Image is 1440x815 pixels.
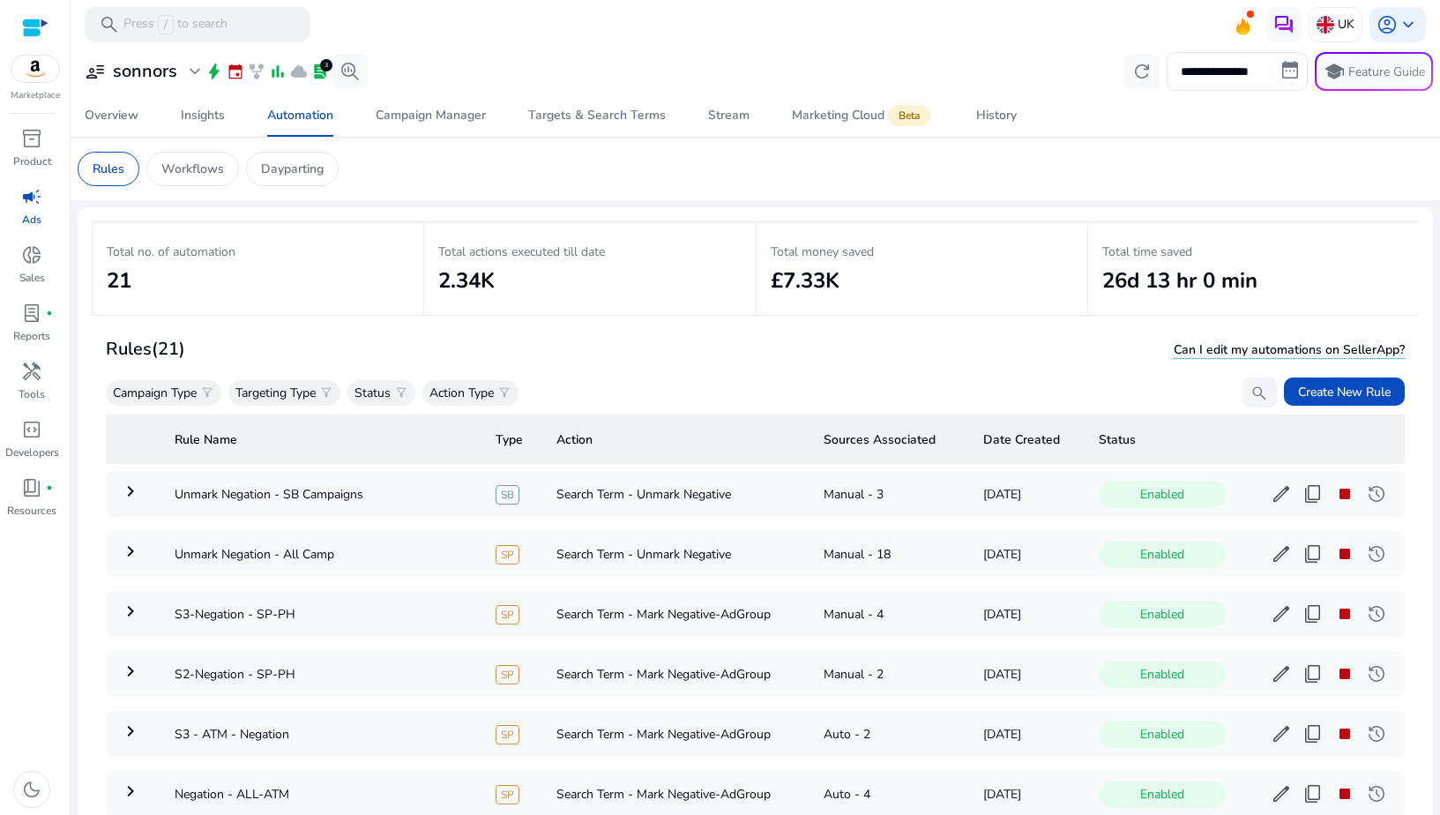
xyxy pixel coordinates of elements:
button: search_insights [332,54,368,89]
span: handyman [21,361,42,382]
td: Search Term - Mark Negative-AdGroup [542,591,810,637]
button: schoolFeature Guide [1315,52,1433,91]
button: content_copy [1299,660,1327,688]
th: Action [542,415,810,464]
button: history [1362,780,1391,808]
button: stop [1331,480,1359,508]
span: fiber_manual_record [46,484,53,491]
span: content_copy [1302,663,1324,684]
h3: sonnors [113,61,177,82]
div: Stream [708,109,750,122]
div: Marketing Cloud [792,108,934,123]
span: stop [1334,663,1355,684]
span: content_copy [1302,603,1324,624]
button: content_copy [1299,480,1327,508]
mat-icon: keyboard_arrow_right [120,721,141,742]
td: Search Term - Unmark Negative [542,471,810,517]
span: SP [496,605,519,624]
p: Marketplace [11,89,60,102]
p: Developers [5,445,59,460]
img: uk.svg [1317,16,1334,34]
div: Auto - 4 [824,785,955,804]
span: history [1366,783,1387,804]
h2: 26d 13 hr 0 min [1102,268,1405,294]
span: lab_profile [311,63,329,80]
span: content_copy [1302,543,1324,565]
button: history [1362,480,1391,508]
button: stop [1331,600,1359,628]
span: code_blocks [21,419,42,440]
span: Enabled [1099,661,1226,688]
span: history [1366,663,1387,684]
span: cloud [290,63,308,80]
div: Auto - 2 [824,725,955,744]
button: edit [1267,660,1295,688]
button: stop [1331,720,1359,748]
span: Enabled [1099,541,1226,568]
td: [DATE] [969,711,1085,757]
span: SP [496,545,519,565]
span: edit [1271,543,1292,565]
span: Create New Rule [1298,383,1391,401]
p: Total time saved [1102,243,1405,261]
div: Insights [181,109,225,122]
span: school [1324,61,1345,82]
p: Tools [19,386,45,402]
span: book_4 [21,477,42,498]
p: Targeting Type [235,384,316,402]
div: Manual - 18 [824,545,955,564]
button: stop [1331,780,1359,808]
p: Sales [19,270,45,286]
td: [DATE] [969,471,1085,517]
div: History [976,109,1017,122]
p: Dayparting [261,160,324,178]
span: SP [496,725,519,744]
span: donut_small [21,244,42,265]
span: edit [1271,483,1292,505]
span: filter_alt [319,385,333,400]
p: Press to search [123,15,228,34]
button: history [1362,660,1391,688]
span: dark_mode [21,779,42,800]
td: [DATE] [969,591,1085,637]
span: filter_alt [200,385,214,400]
div: Manual - 2 [824,665,955,684]
button: edit [1267,780,1295,808]
span: search [99,14,120,35]
th: Date Created [969,415,1085,464]
button: stop [1331,540,1359,568]
p: Status [354,384,391,402]
span: Beta [888,105,930,126]
p: Action Type [429,384,494,402]
span: fiber_manual_record [46,310,53,317]
span: stop [1334,483,1355,505]
button: refresh [1124,54,1160,89]
p: Ads [22,212,41,228]
p: Total no. of automation [107,243,409,261]
span: campaign [21,186,42,207]
button: edit [1267,720,1295,748]
h2: 21 [107,268,409,294]
span: filter_alt [394,385,408,400]
span: family_history [248,63,265,80]
td: Search Term - Mark Negative-AdGroup [542,651,810,697]
div: 3 [320,59,332,71]
button: history [1362,600,1391,628]
span: Enabled [1099,481,1226,508]
td: [DATE] [969,531,1085,577]
div: Campaign Manager [376,109,486,122]
span: SB [496,485,519,505]
button: stop [1331,660,1359,688]
div: Targets & Search Terms [528,109,666,122]
mat-icon: keyboard_arrow_right [120,481,141,502]
button: content_copy [1299,540,1327,568]
p: Reports [13,328,50,344]
button: Create New Rule [1284,378,1405,406]
span: edit [1271,783,1292,804]
h3: Rules (21) [106,339,185,360]
th: Rule Name [160,415,481,464]
span: refresh [1131,61,1153,82]
button: edit [1267,600,1295,628]
p: Product [13,153,51,169]
p: Resources [7,503,56,519]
